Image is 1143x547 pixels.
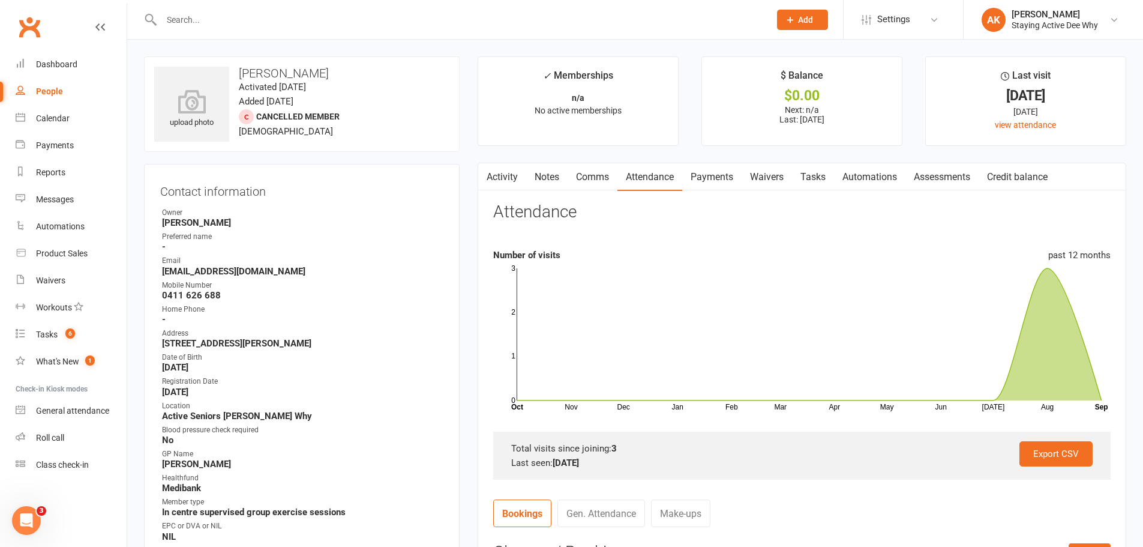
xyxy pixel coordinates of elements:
[877,6,910,33] span: Settings
[36,113,70,123] div: Calendar
[781,68,823,89] div: $ Balance
[937,89,1115,102] div: [DATE]
[16,348,127,375] a: What's New1
[1048,248,1111,262] div: past 12 months
[160,180,443,198] h3: Contact information
[16,397,127,425] a: General attendance kiosk mode
[239,96,293,107] time: Added [DATE]
[37,506,46,516] span: 3
[493,203,577,222] h3: Attendance
[36,195,74,204] div: Messages
[162,280,443,291] div: Mobile Number
[162,400,443,412] div: Location
[777,10,828,30] button: Add
[1001,68,1051,89] div: Last visit
[36,303,72,312] div: Workouts
[16,294,127,321] a: Workouts
[16,51,127,78] a: Dashboard
[36,406,109,416] div: General attendance
[16,105,127,132] a: Calendar
[36,460,89,470] div: Class check-in
[834,163,905,191] a: Automations
[651,500,710,527] a: Make-ups
[543,68,613,90] div: Memberships
[162,217,443,228] strong: [PERSON_NAME]
[979,163,1056,191] a: Credit balance
[154,89,229,129] div: upload photo
[682,163,742,191] a: Payments
[162,376,443,387] div: Registration Date
[162,411,443,422] strong: Active Seniors [PERSON_NAME] Why
[905,163,979,191] a: Assessments
[16,267,127,294] a: Waivers
[511,441,1093,456] div: Total visits since joining:
[162,387,443,397] strong: [DATE]
[162,473,443,484] div: Healthfund
[12,506,41,535] iframe: Intercom live chat
[154,67,449,80] h3: [PERSON_NAME]
[792,163,834,191] a: Tasks
[572,93,584,103] strong: n/a
[798,15,813,25] span: Add
[162,459,443,470] strong: [PERSON_NAME]
[162,435,443,446] strong: No
[995,120,1056,130] a: view attendance
[36,330,58,339] div: Tasks
[1019,441,1093,467] a: Export CSV
[65,328,75,339] span: 6
[162,483,443,494] strong: Medibank
[611,443,617,454] strong: 3
[535,106,622,115] span: No active memberships
[526,163,568,191] a: Notes
[162,425,443,436] div: Blood pressure check required
[36,168,65,177] div: Reports
[239,82,306,92] time: Activated [DATE]
[16,186,127,213] a: Messages
[162,338,443,349] strong: [STREET_ADDRESS][PERSON_NAME]
[162,241,443,252] strong: -
[16,159,127,186] a: Reports
[982,8,1006,32] div: AK
[239,126,333,137] span: [DEMOGRAPHIC_DATA]
[162,231,443,243] div: Preferred name
[493,500,551,527] a: Bookings
[36,276,65,285] div: Waivers
[568,163,617,191] a: Comms
[493,250,560,261] strong: Number of visits
[162,521,443,532] div: EPC or DVA or NIL
[742,163,792,191] a: Waivers
[36,59,77,69] div: Dashboard
[162,314,443,325] strong: -
[158,11,761,28] input: Search...
[162,531,443,542] strong: NIL
[617,163,682,191] a: Attendance
[36,141,74,150] div: Payments
[14,12,44,42] a: Clubworx
[162,352,443,363] div: Date of Birth
[16,132,127,159] a: Payments
[36,249,88,258] div: Product Sales
[16,213,127,240] a: Automations
[1012,9,1098,20] div: [PERSON_NAME]
[36,86,63,96] div: People
[511,456,1093,470] div: Last seen:
[16,321,127,348] a: Tasks 6
[557,500,645,527] a: Gen. Attendance
[162,328,443,339] div: Address
[36,357,79,366] div: What's New
[478,163,526,191] a: Activity
[937,105,1115,118] div: [DATE]
[162,497,443,508] div: Member type
[162,449,443,460] div: GP Name
[543,70,551,82] i: ✓
[162,266,443,277] strong: [EMAIL_ADDRESS][DOMAIN_NAME]
[162,290,443,301] strong: 0411 626 688
[162,362,443,373] strong: [DATE]
[162,304,443,315] div: Home Phone
[16,78,127,105] a: People
[36,433,64,443] div: Roll call
[162,507,443,518] strong: In centre supervised group exercise sessions
[553,458,579,468] strong: [DATE]
[713,105,891,124] p: Next: n/a Last: [DATE]
[85,355,95,366] span: 1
